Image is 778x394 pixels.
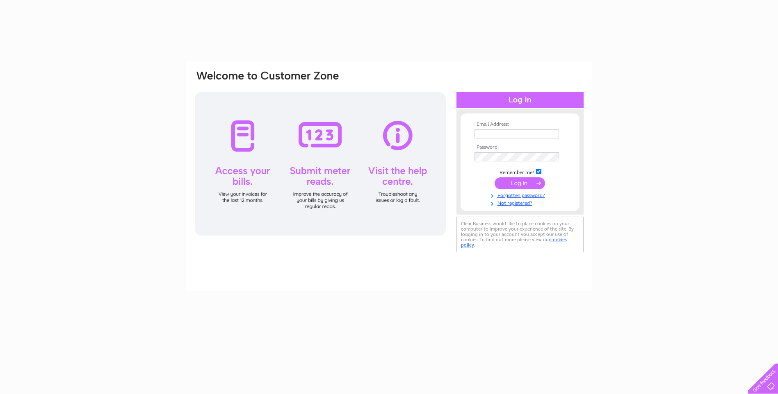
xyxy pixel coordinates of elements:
[456,217,584,252] div: Clear Business would like to place cookies on your computer to improve your experience of the sit...
[472,168,568,176] td: Remember me?
[475,199,568,206] a: Not registered?
[461,237,567,248] a: cookies policy
[472,145,568,150] th: Password:
[495,177,545,189] input: Submit
[475,191,568,199] a: Forgotten password?
[472,122,568,127] th: Email Address:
